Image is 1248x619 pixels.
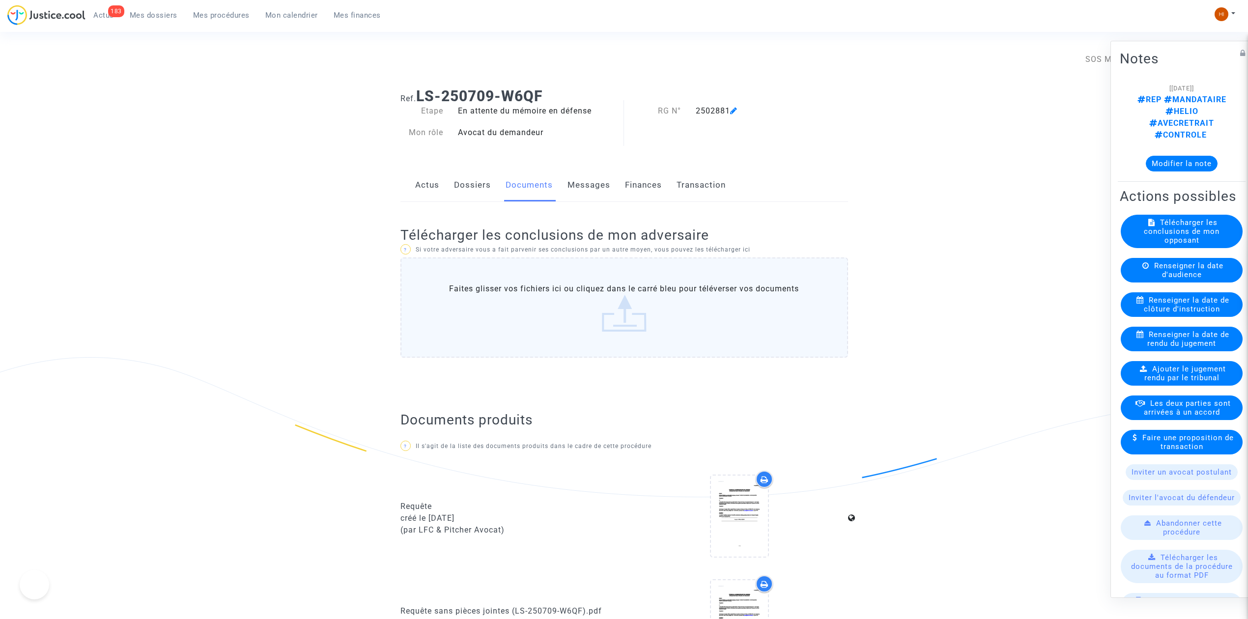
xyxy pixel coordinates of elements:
span: ? [404,247,407,253]
div: Etape [393,105,451,117]
div: Mon rôle [393,127,451,139]
span: REP [1137,95,1162,104]
span: [[DATE]] [1169,84,1194,92]
span: Renseigner la date de rendu du jugement [1147,330,1229,348]
a: Transaction [677,169,726,201]
a: Dossiers [454,169,491,201]
span: Mes dossiers [130,11,177,20]
h2: Télécharger les conclusions de mon adversaire [400,226,848,244]
span: Inviter un avocat postulant [1132,468,1232,477]
span: MANDATAIRE [1162,95,1226,104]
span: Télécharger les conclusions de mon opposant [1144,218,1220,245]
img: fc99b196863ffcca57bb8fe2645aafd9 [1215,7,1228,21]
a: Actus [415,169,439,201]
a: Mes finances [326,8,389,23]
span: Mes procédures [193,11,250,20]
a: Messages [567,169,610,201]
a: Mon calendrier [257,8,326,23]
span: AVECRETRAIT [1149,118,1214,128]
a: Finances [625,169,662,201]
div: En attente du mémoire en défense [451,105,624,117]
span: Abandonner cette procédure [1156,519,1222,536]
iframe: Help Scout Beacon - Open [20,570,49,599]
span: Télécharger les documents de la procédure au format PDF [1131,553,1233,580]
div: Requête sans pièces jointes (LS-250709-W6QF).pdf [400,605,617,617]
a: Documents [506,169,553,201]
span: ? [404,444,407,449]
span: Renseigner la date de clôture d'instruction [1144,296,1230,313]
span: Inviter l'avocat du défendeur [1129,493,1235,502]
div: Requête [400,501,617,512]
span: Faire une proposition de transaction [1142,433,1234,451]
div: 2502881 [688,105,817,117]
span: CONTROLE [1155,130,1207,140]
span: Ajouter le jugement rendu par le tribunal [1144,365,1226,382]
span: Actus [93,11,114,20]
b: LS-250709-W6QF [416,87,542,105]
h2: Notes [1120,50,1244,67]
div: (par LFC & Pitcher Avocat) [400,524,617,536]
div: créé le [DATE] [400,512,617,524]
button: Modifier la note [1146,156,1218,171]
img: jc-logo.svg [7,5,85,25]
a: Mes dossiers [122,8,185,23]
a: Mes procédures [185,8,257,23]
p: Si votre adversaire vous a fait parvenir ses conclusions par un autre moyen, vous pouvez les télé... [400,244,848,256]
div: 183 [108,5,124,17]
h2: Documents produits [400,411,848,428]
div: RG N° [624,105,688,117]
span: Mes finances [334,11,381,20]
span: HELIO [1165,107,1198,116]
div: Avocat du demandeur [451,127,624,139]
span: Exporter le dossier au format Excel [1148,596,1230,614]
a: 183Actus [85,8,122,23]
span: Mon calendrier [265,11,318,20]
span: Ref. [400,94,416,103]
span: Renseigner la date d'audience [1154,261,1223,279]
h2: Actions possibles [1120,188,1244,205]
span: Les deux parties sont arrivées à un accord [1144,399,1231,417]
p: Il s'agit de la liste des documents produits dans le cadre de cette procédure [400,440,848,452]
